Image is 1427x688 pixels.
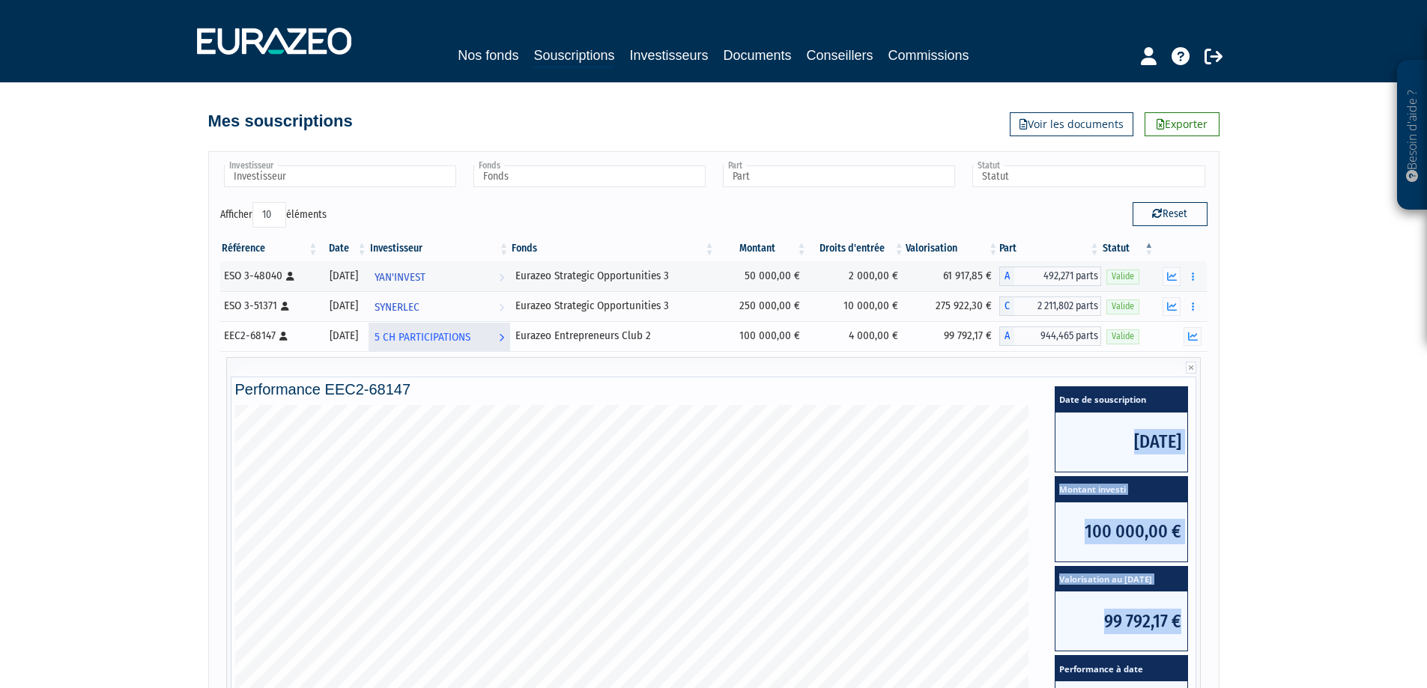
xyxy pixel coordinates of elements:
[807,45,873,66] a: Conseillers
[716,236,808,261] th: Montant: activer pour trier la colonne par ordre croissant
[1055,567,1187,592] span: Valorisation au [DATE]
[319,236,368,261] th: Date: activer pour trier la colonne par ordre croissant
[252,202,286,228] select: Afficheréléments
[724,45,792,66] a: Documents
[1055,591,1187,651] span: 99 792,17 €
[999,236,1100,261] th: Part: activer pour trier la colonne par ordre croissant
[716,321,808,351] td: 100 000,00 €
[906,291,999,321] td: 275 922,30 €
[375,293,419,321] span: SYNERLEC
[999,267,1100,286] div: A - Eurazeo Strategic Opportunities 3
[499,264,504,291] i: Voir l'investisseur
[1055,477,1187,502] span: Montant investi
[515,328,711,344] div: Eurazeo Entrepreneurs Club 2
[324,298,363,314] div: [DATE]
[279,332,288,341] i: [Français] Personne physique
[808,291,905,321] td: 10 000,00 €
[324,268,363,284] div: [DATE]
[224,298,315,314] div: ESO 3-51371
[808,321,905,351] td: 4 000,00 €
[510,236,716,261] th: Fonds: activer pour trier la colonne par ordre croissant
[1145,112,1220,136] a: Exporter
[369,261,510,291] a: YAN'INVEST
[808,236,905,261] th: Droits d'entrée: activer pour trier la colonne par ordre croissant
[808,261,905,291] td: 2 000,00 €
[515,298,711,314] div: Eurazeo Strategic Opportunities 3
[220,202,327,228] label: Afficher éléments
[224,268,315,284] div: ESO 3-48040
[369,321,510,351] a: 5 CH PARTICIPATIONS
[208,112,353,130] h4: Mes souscriptions
[1055,502,1187,561] span: 100 000,00 €
[281,302,289,311] i: [Français] Personne physique
[906,321,999,351] td: 99 792,17 €
[999,296,1014,316] span: C
[369,236,510,261] th: Investisseur: activer pour trier la colonne par ordre croissant
[716,261,808,291] td: 50 000,00 €
[499,323,504,351] i: Voir l'investisseur
[906,236,999,261] th: Valorisation: activer pour trier la colonne par ordre croissant
[1101,236,1156,261] th: Statut : activer pour trier la colonne par ordre d&eacute;croissant
[1055,413,1187,472] span: [DATE]
[224,328,315,344] div: EEC2-68147
[1014,326,1100,346] span: 944,465 parts
[999,326,1014,346] span: A
[1055,387,1187,413] span: Date de souscription
[1133,202,1208,226] button: Reset
[235,381,1193,398] h4: Performance EEC2-68147
[999,267,1014,286] span: A
[1106,329,1139,344] span: Valide
[999,296,1100,316] div: C - Eurazeo Strategic Opportunities 3
[716,291,808,321] td: 250 000,00 €
[533,45,614,68] a: Souscriptions
[515,268,711,284] div: Eurazeo Strategic Opportunities 3
[629,45,708,66] a: Investisseurs
[499,293,504,321] i: Voir l'investisseur
[286,272,294,281] i: [Français] Personne physique
[197,28,351,55] img: 1732889491-logotype_eurazeo_blanc_rvb.png
[1010,112,1133,136] a: Voir les documents
[1404,68,1421,203] p: Besoin d'aide ?
[1106,299,1139,314] span: Valide
[906,261,999,291] td: 61 917,85 €
[220,236,320,261] th: Référence : activer pour trier la colonne par ordre croissant
[375,323,470,351] span: 5 CH PARTICIPATIONS
[1106,270,1139,284] span: Valide
[375,264,425,291] span: YAN'INVEST
[999,326,1100,346] div: A - Eurazeo Entrepreneurs Club 2
[369,291,510,321] a: SYNERLEC
[458,45,518,66] a: Nos fonds
[1014,296,1100,316] span: 2 211,802 parts
[324,328,363,344] div: [DATE]
[1014,267,1100,286] span: 492,271 parts
[1055,656,1187,681] span: Performance à date
[888,45,969,66] a: Commissions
